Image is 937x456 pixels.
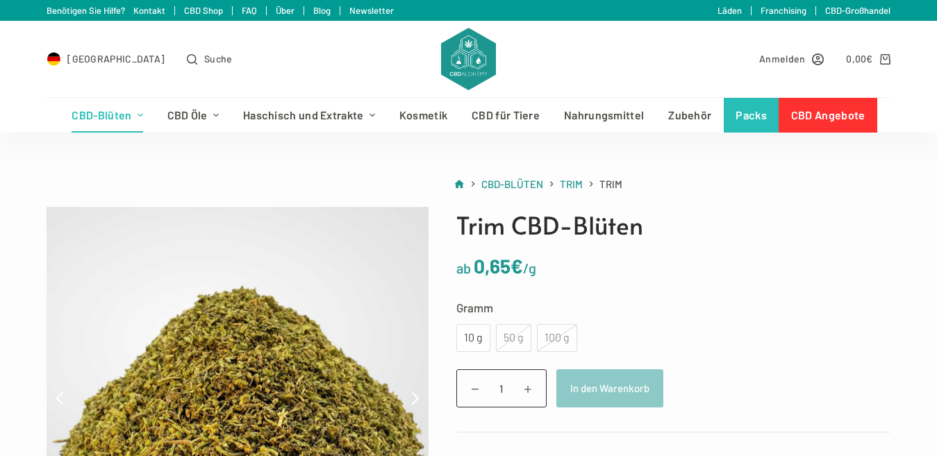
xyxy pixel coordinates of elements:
[155,98,231,133] a: CBD Öle
[60,98,155,133] a: CBD-Blüten
[313,5,331,16] a: Blog
[759,51,824,67] a: Anmelden
[846,53,873,65] bdi: 0,00
[47,52,60,66] img: DE Flag
[465,329,482,347] div: 10 g
[184,5,223,16] a: CBD Shop
[523,260,536,276] span: /g
[560,176,583,193] a: Trim
[656,98,724,133] a: Zubehör
[387,98,459,133] a: Kosmetik
[761,5,806,16] a: Franchising
[481,178,543,190] span: CBD-Blüten
[60,98,877,133] nav: Header-Menü
[599,176,622,193] span: Trim
[846,51,890,67] a: Shopping cart
[349,5,394,16] a: Newsletter
[460,98,552,133] a: CBD für Tiere
[47,51,165,67] a: Select Country
[866,53,872,65] span: €
[67,51,165,67] span: [GEOGRAPHIC_DATA]
[511,254,523,278] span: €
[474,254,523,278] bdi: 0,65
[718,5,742,16] a: Läden
[759,51,805,67] span: Anmelden
[556,369,663,407] button: In den Warenkorb
[231,98,387,133] a: Haschisch und Extrakte
[456,369,547,407] input: Produktmenge
[560,178,583,190] span: Trim
[481,176,543,193] a: CBD-Blüten
[204,51,233,67] span: Suche
[441,28,495,90] img: CBD Alchemy
[456,298,890,317] label: Gramm
[825,5,890,16] a: CBD-Großhandel
[724,98,779,133] a: Packs
[552,98,656,133] a: Nahrungsmittel
[187,51,232,67] button: Open search form
[276,5,295,16] a: Über
[456,260,471,276] span: ab
[456,207,890,244] h1: Trim CBD-Blüten
[779,98,877,133] a: CBD Angebote
[242,5,257,16] a: FAQ
[47,5,165,16] a: Benötigen Sie Hilfe? Kontakt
